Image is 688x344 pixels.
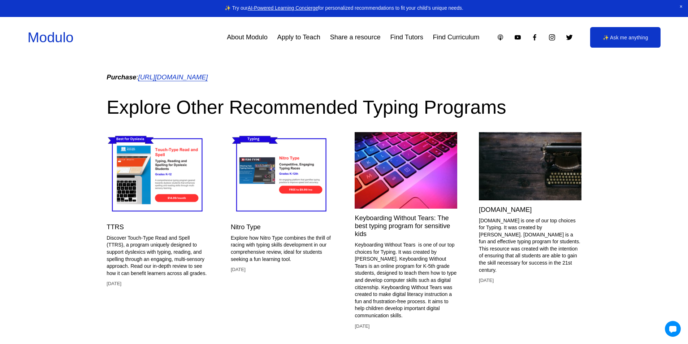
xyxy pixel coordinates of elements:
[479,132,581,200] img: Typing.Com
[355,241,457,319] p: Keyboarding Without Tears is one of our top choices for Typing. It was created by [PERSON_NAME]. ...
[231,223,261,231] a: Nitro Type
[248,5,318,11] a: AI-Powered Learning Concierge
[548,34,556,41] a: Instagram
[514,34,522,41] a: YouTube
[231,132,333,218] img: Nitro Type
[531,34,538,41] a: Facebook
[355,323,369,330] time: [DATE]
[497,34,504,41] a: Apple Podcasts
[138,73,208,81] a: [URL][DOMAIN_NAME]
[433,31,479,44] a: Find Curriculum
[355,132,457,209] img: Keyboarding Without Tears: The best typing program for sensitive kids
[227,31,268,44] a: About Modulo
[231,235,333,263] p: Explore how Nitro Type combines the thrill of racing with typing skills development in our compre...
[390,31,423,44] a: Find Tutors
[107,71,581,83] p: :
[107,280,121,287] time: [DATE]
[330,31,381,44] a: Share a resource
[107,132,209,218] img: TTRS
[107,235,209,277] p: Discover Touch-Type Read and Spell (TTRS), a program uniquely designed to support dyslexics with ...
[566,34,573,41] a: Twitter
[355,214,450,238] a: Keyboarding Without Tears: The best typing program for sensitive kids
[27,30,73,45] a: Modulo
[590,27,661,48] a: ✨ Ask me anything
[479,217,581,274] p: [DOMAIN_NAME] is one of our top choices for Typing. It was created by [PERSON_NAME]. [DOMAIN_NAME...
[231,266,246,273] time: [DATE]
[107,223,124,231] a: TTRS
[277,31,320,44] a: Apply to Teach
[479,277,494,284] time: [DATE]
[479,206,532,213] a: [DOMAIN_NAME]
[107,95,581,120] h2: Explore Other Recommended Typing Programs
[107,73,136,81] em: Purchase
